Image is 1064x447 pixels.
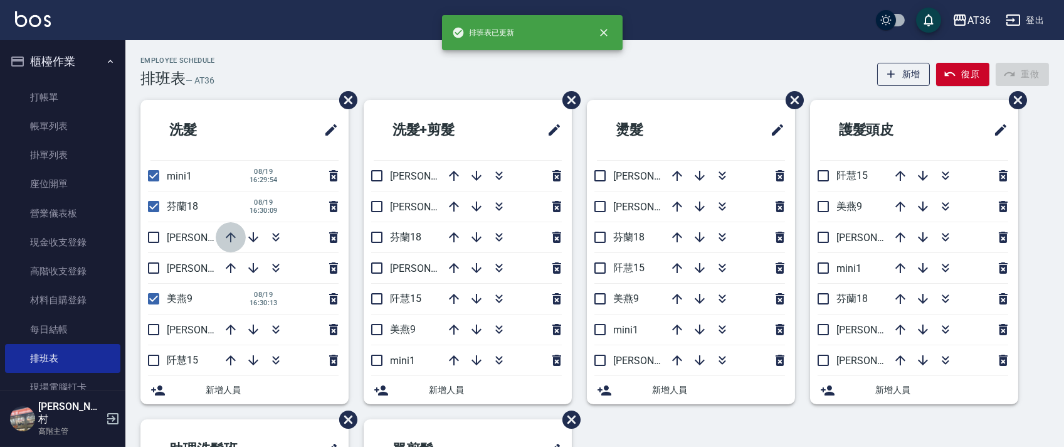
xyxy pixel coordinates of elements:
[167,324,248,336] span: [PERSON_NAME]6
[776,82,806,119] span: 刪除班表
[167,293,192,304] span: 美燕9
[613,170,700,182] span: [PERSON_NAME]16
[390,170,477,182] span: [PERSON_NAME]11
[452,26,515,39] span: 排班表已更新
[150,107,266,153] h2: 洗髮
[5,315,120,344] a: 每日結帳
[364,376,572,404] div: 新增人員
[587,376,795,404] div: 新增人員
[836,324,923,336] span: [PERSON_NAME]11
[140,70,186,87] h3: 排班表
[836,293,868,304] span: 芬蘭18
[836,355,923,367] span: [PERSON_NAME]16
[186,74,214,87] h6: — AT36
[390,355,415,367] span: mini1
[936,63,989,86] button: 復原
[539,115,562,145] span: 修改班表的標題
[5,112,120,141] a: 帳單列表
[5,45,120,78] button: 櫃檯作業
[836,170,868,181] span: 阡慧15
[836,232,917,244] span: [PERSON_NAME]6
[613,324,638,336] span: mini1
[330,401,359,438] span: 刪除班表
[390,201,471,213] span: [PERSON_NAME]6
[330,82,359,119] span: 刪除班表
[810,376,1018,404] div: 新增人員
[250,299,278,307] span: 16:30:13
[5,83,120,112] a: 打帳單
[999,82,1029,119] span: 刪除班表
[167,170,192,182] span: mini1
[5,257,120,286] a: 高階收支登錄
[140,57,215,65] h2: Employee Schedule
[5,344,120,373] a: 排班表
[390,293,421,304] span: 阡慧15
[250,176,278,184] span: 16:29:54
[613,231,645,243] span: 芬蘭18
[613,293,639,304] span: 美燕9
[15,11,51,27] img: Logo
[390,262,477,274] span: [PERSON_NAME]16
[167,200,198,212] span: 芬蘭18
[553,82,582,119] span: 刪除班表
[5,141,120,170] a: 掛單列表
[5,228,120,257] a: 現金收支登錄
[167,232,253,244] span: [PERSON_NAME]16
[167,262,253,274] span: [PERSON_NAME]11
[836,262,861,274] span: mini1
[820,107,949,153] h2: 護髮頭皮
[38,401,102,426] h5: [PERSON_NAME]村
[429,384,562,397] span: 新增人員
[250,207,278,215] span: 16:30:09
[590,19,618,46] button: close
[38,426,102,437] p: 高階主管
[250,291,278,299] span: 08/19
[762,115,785,145] span: 修改班表的標題
[597,107,712,153] h2: 燙髮
[877,63,930,86] button: 新增
[613,201,700,213] span: [PERSON_NAME]11
[250,168,278,176] span: 08/19
[967,13,991,28] div: AT36
[613,262,645,274] span: 阡慧15
[916,8,941,33] button: save
[374,107,506,153] h2: 洗髮+剪髮
[986,115,1008,145] span: 修改班表的標題
[316,115,339,145] span: 修改班表的標題
[206,384,339,397] span: 新增人員
[875,384,1008,397] span: 新增人員
[836,200,862,212] span: 美燕9
[5,286,120,315] a: 材料自購登錄
[250,198,278,207] span: 08/19
[613,355,694,367] span: [PERSON_NAME]6
[140,376,349,404] div: 新增人員
[947,8,996,33] button: AT36
[5,199,120,228] a: 營業儀表板
[167,354,198,366] span: 阡慧15
[1001,9,1049,32] button: 登出
[390,231,421,243] span: 芬蘭18
[390,323,416,335] span: 美燕9
[5,373,120,402] a: 現場電腦打卡
[553,401,582,438] span: 刪除班表
[652,384,785,397] span: 新增人員
[5,170,120,198] a: 座位開單
[10,406,35,431] img: Person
